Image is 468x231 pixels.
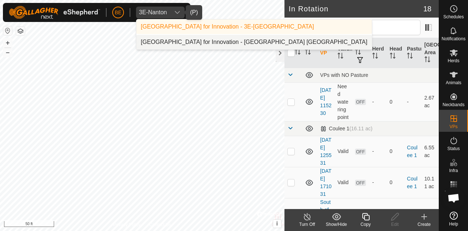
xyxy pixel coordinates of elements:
div: Copy [351,221,380,228]
a: [DATE] 171031 [320,168,332,197]
td: 10.11 ac [422,167,439,198]
div: Show/Hide [322,221,351,228]
span: BE [115,9,122,16]
a: Coulee 1 [407,176,418,189]
li: 3E-Nanton [136,19,372,34]
span: Herds [448,59,459,63]
span: OFF [355,180,366,186]
h2: In Rotation [289,4,423,13]
div: - [372,98,384,106]
span: Neckbands [442,103,464,107]
p-sorticon: Activate to sort [390,54,396,60]
span: VPs [449,124,457,129]
img: Gallagher Logo [9,6,100,19]
td: 0 [387,82,404,121]
p-sorticon: Activate to sort [372,54,378,60]
a: Help [439,209,468,229]
th: Herd [369,38,386,68]
span: Help [449,222,458,226]
th: [GEOGRAPHIC_DATA] Area [422,38,439,68]
td: - [404,82,421,121]
div: Turn Off [292,221,322,228]
span: OFF [355,149,366,155]
li: Olds College Alberta [136,35,372,49]
div: - [372,179,384,186]
span: Heatmap [445,190,463,195]
span: Schedules [443,15,464,19]
a: [DATE] 125531 [320,137,332,166]
span: OFF [355,99,366,105]
div: [GEOGRAPHIC_DATA] for Innovation - [GEOGRAPHIC_DATA] [GEOGRAPHIC_DATA] [141,38,367,46]
td: Need watering point [335,82,352,121]
span: i [276,220,278,227]
td: Valid [335,167,352,198]
a: [DATE] 115230 [320,87,332,116]
td: 0 [387,136,404,167]
a: Contact Us [149,221,171,228]
th: Pasture [404,38,421,68]
a: Coulee 1 [407,145,418,158]
span: 18 [423,3,431,14]
th: Status [352,38,369,68]
div: [GEOGRAPHIC_DATA] for Innovation - 3E-[GEOGRAPHIC_DATA] [141,22,314,31]
a: Privacy Policy [113,221,141,228]
td: 6.55 ac [422,136,439,167]
div: dropdown trigger [170,7,185,18]
div: Coulee 1 [320,126,373,132]
button: – [3,48,12,57]
td: Valid [335,136,352,167]
button: Map Layers [16,27,25,36]
input: Search (S) [332,20,420,35]
th: Validity [335,38,352,68]
div: VPs with NO Pasture [320,72,436,78]
span: Infra [449,168,458,173]
p-sorticon: Activate to sort [424,57,430,63]
div: Create [409,221,439,228]
span: Animals [446,81,461,85]
div: - [372,148,384,155]
p-sorticon: Activate to sort [355,50,361,56]
div: 3E-Nanton [139,10,167,15]
span: 3E-Nanton [136,7,170,18]
p-sorticon: Activate to sort [337,54,343,60]
button: i [273,220,281,228]
a: Open chat [443,187,465,209]
th: VP [317,38,335,68]
span: (16.11 ac) [350,126,373,131]
span: Status [447,146,460,151]
button: + [3,38,12,47]
p-sorticon: Activate to sort [407,54,413,60]
td: 0 [387,167,404,198]
ul: Option List [136,19,372,49]
p-sorticon: Activate to sort [295,50,301,56]
button: Reset Map [3,26,12,35]
p-sorticon: Activate to sort [305,50,311,56]
td: 2.67 ac [422,82,439,121]
span: Notifications [442,37,465,41]
div: Edit [380,221,409,228]
th: Head [387,38,404,68]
